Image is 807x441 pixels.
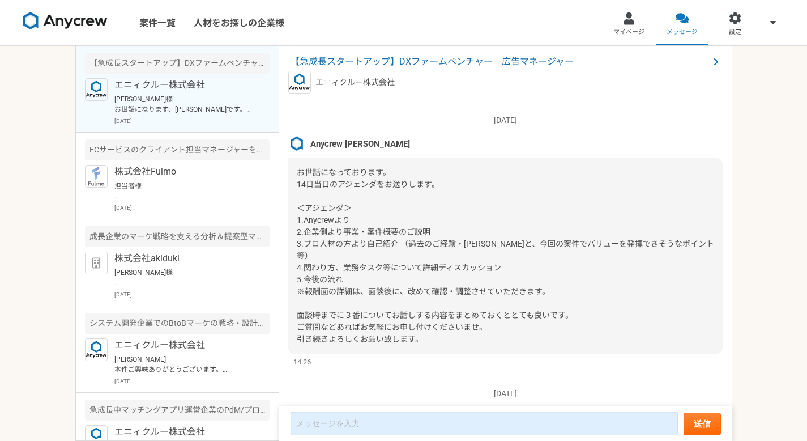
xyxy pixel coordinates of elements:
[114,78,254,92] p: エニィクルー株式会社
[288,115,723,126] p: [DATE]
[114,338,254,352] p: エニィクルー株式会社
[613,28,644,37] span: マイページ
[310,138,410,150] span: Anycrew [PERSON_NAME]
[85,338,108,361] img: logo_text_blue_01.png
[114,268,254,288] p: [PERSON_NAME]様 お世話になります、[PERSON_NAME]です。 ご丁寧なご連絡ありがとうございます。 徳川
[288,135,305,152] img: %E3%82%B9%E3%82%AF%E3%83%AA%E3%83%BC%E3%83%B3%E3%82%B7%E3%83%A7%E3%83%83%E3%83%88_2025-08-07_21.4...
[85,400,270,421] div: 急成長中マッチングアプリ運営企業のPdM/プロダクト企画
[114,290,270,299] p: [DATE]
[85,53,270,74] div: 【急成長スタートアップ】DXファームベンチャー 広告マネージャー
[315,77,395,88] p: エニィクルー株式会社
[85,252,108,274] img: default_org_logo-42cde973f59100197ec2c8e796e4974ac8490bb5b08a0eb061ff975e4574aa76.png
[114,203,270,212] p: [DATE]
[114,425,254,439] p: エニィクルー株式会社
[23,12,108,30] img: 8DqYSo04kwAAAAASUVORK5CYII=
[729,28,741,37] span: 設定
[85,226,270,247] div: 成長企業のマーケ戦略を支える分析＆提案型マーケター募集（業務委託）
[667,28,698,37] span: メッセージ
[85,165,108,188] img: icon_01.jpg
[297,168,714,344] span: お世話になっております。 14日当日のアジェンダをお送りします。 ＜アジェンダ＞ 1.Anycrewより 2.企業側より事業・案件概要のご説明 3.プロ人材の方より自己紹介 （過去のご経験・[P...
[85,313,270,334] div: システム開発企業でのBtoBマーケの戦略・設計や実務までをリードできる人材を募集
[114,165,254,179] p: 株式会社Fulmo
[114,181,254,201] p: 担当者様 お世話になります、[PERSON_NAME]です。 内容承知いたしました。 またご縁がございましたら、よろしくお願いいたします。
[114,252,254,265] p: 株式会社akiduki
[114,94,254,115] p: [PERSON_NAME]様 お世話になります、[PERSON_NAME]です。 本日はありがとうございます。 ① 一旦マーケのマネジメントという入りですし、前向きに検討いただけると幸いです。 ...
[114,354,254,375] p: [PERSON_NAME] 本件ご興味ありがとうございます。 こちら案件ですが現状別の方で進んでおりご紹介が難しい状況でございます。ご紹介に至らず申し訳ございません。 引き続きよろしくお願い致します。
[288,388,723,400] p: [DATE]
[114,377,270,385] p: [DATE]
[291,55,709,69] span: 【急成長スタートアップ】DXファームベンチャー 広告マネージャー
[85,78,108,101] img: logo_text_blue_01.png
[293,357,311,367] span: 14:26
[288,71,311,94] img: logo_text_blue_01.png
[114,117,270,125] p: [DATE]
[85,139,270,160] div: ECサービスのクライアント担当マネージャーを募集！
[684,413,721,435] button: 送信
